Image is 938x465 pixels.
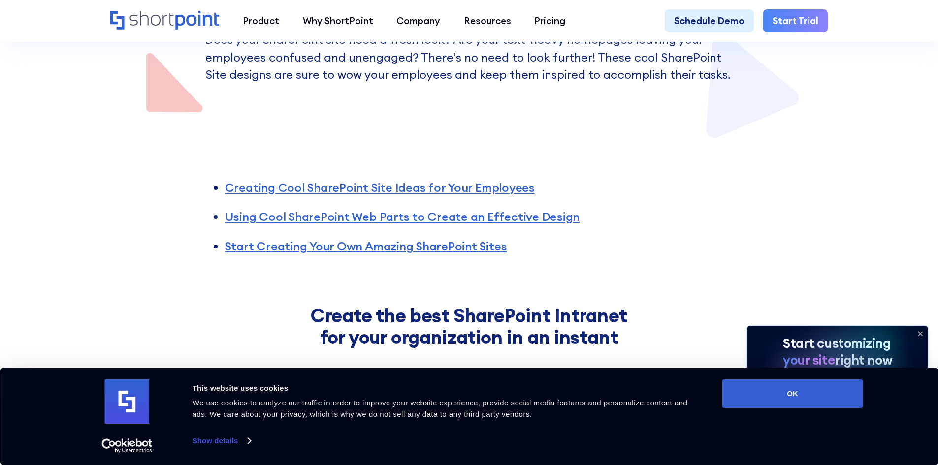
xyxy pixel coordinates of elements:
div: Pricing [534,14,565,28]
div: Resources [464,14,511,28]
a: Home [110,11,219,31]
a: Using Cool SharePoint Web Parts to Create an Effective Design [225,209,580,224]
a: Resources [452,9,523,33]
a: Start Creating Your Own Amazing SharePoint Sites [225,239,507,253]
span: We use cookies to analyze our traffic in order to improve your website experience, provide social... [193,399,688,418]
a: Company [385,9,452,33]
div: Product [243,14,279,28]
strong: Create the best SharePoint Intranet for your organization in an instant [311,304,627,349]
img: logo [105,379,149,424]
a: Schedule Demo [665,9,754,33]
a: Show details [193,434,251,448]
div: Company [396,14,440,28]
button: OK [722,379,863,408]
div: Why ShortPoint [303,14,373,28]
p: Does your SharePoint site need a fresh look? Are your text-heavy homepages leaving your employees... [205,31,733,84]
a: Usercentrics Cookiebot - opens in a new window [84,438,170,453]
a: Product [231,9,291,33]
a: Pricing [523,9,578,33]
div: This website uses cookies [193,382,700,394]
a: Creating Cool SharePoint Site Ideas for Your Employees [225,180,535,195]
a: Why ShortPoint [291,9,385,33]
a: Start Trial [763,9,828,33]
